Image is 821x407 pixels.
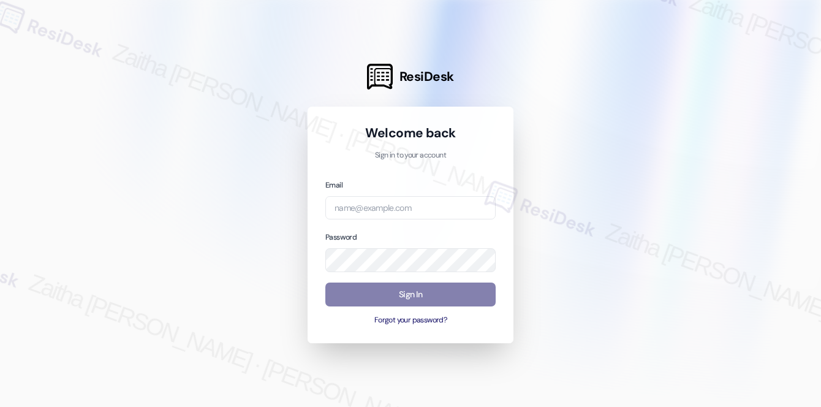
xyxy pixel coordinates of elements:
span: ResiDesk [399,68,454,85]
p: Sign in to your account [325,150,496,161]
label: Password [325,232,357,242]
label: Email [325,180,342,190]
h1: Welcome back [325,124,496,142]
button: Forgot your password? [325,315,496,326]
input: name@example.com [325,196,496,220]
img: ResiDesk Logo [367,64,393,89]
button: Sign In [325,283,496,306]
